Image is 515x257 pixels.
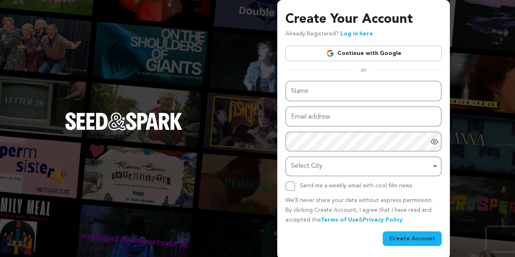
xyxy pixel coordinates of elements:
a: Privacy Policy [363,217,403,223]
button: Create Account [383,231,442,246]
h3: Create Your Account [285,10,442,29]
a: Show password as plain text. Warning: this will display your password on the screen. [430,138,438,146]
img: Google logo [326,49,334,57]
label: Send me a weekly email with cool film news [300,183,412,189]
div: Select City [291,160,431,172]
a: Seed&Spark Homepage [65,112,182,147]
a: Log in here [340,31,373,37]
input: Email address [285,106,442,127]
p: Already Registered? [285,29,373,39]
img: Seed&Spark Logo [65,112,182,130]
p: We’ll never share your data without express permission. By clicking Create Account, I agree that ... [285,196,442,225]
a: Continue with Google [285,46,442,61]
input: Name [285,81,442,101]
span: or [356,66,371,74]
a: Terms of Use [321,217,359,223]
